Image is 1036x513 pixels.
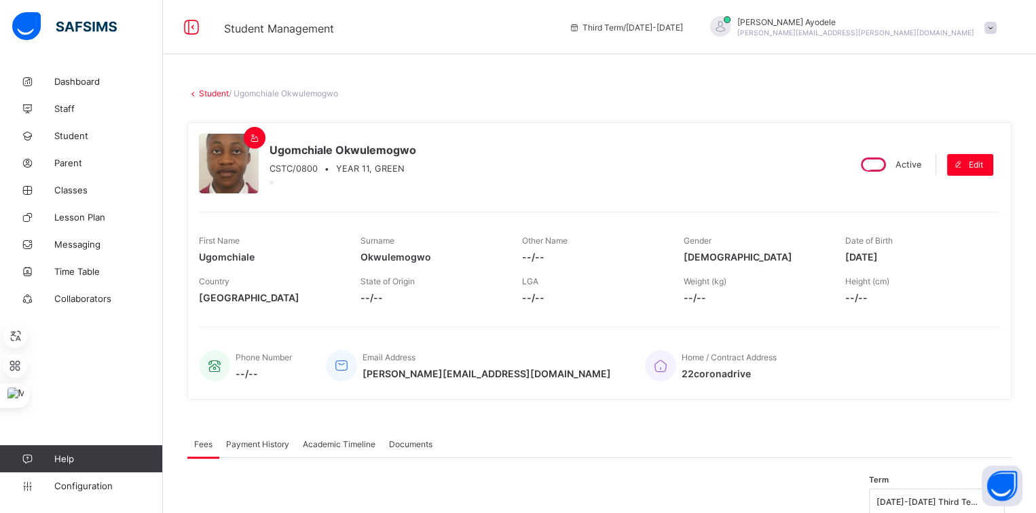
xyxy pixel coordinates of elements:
[895,159,921,170] span: Active
[224,22,334,35] span: Student Management
[54,76,163,87] span: Dashboard
[697,16,1003,39] div: SolomonAyodele
[54,266,163,277] span: Time Table
[876,497,980,507] div: [DATE]-[DATE] Third Term
[845,235,893,246] span: Date of Birth
[199,292,340,303] span: [GEOGRAPHIC_DATA]
[54,185,163,195] span: Classes
[869,475,889,484] span: Term
[229,88,338,98] span: / Ugomchiale Okwulemogwo
[360,235,394,246] span: Surname
[199,235,240,246] span: First Name
[54,103,163,114] span: Staff
[270,164,318,174] span: CSTC/0800
[54,239,163,250] span: Messaging
[236,352,292,362] span: Phone Number
[684,251,825,263] span: [DEMOGRAPHIC_DATA]
[389,439,432,449] span: Documents
[363,352,415,362] span: Email Address
[270,164,416,174] div: •
[199,251,340,263] span: Ugomchiale
[303,439,375,449] span: Academic Timeline
[682,368,777,379] span: 22coronadrive
[684,292,825,303] span: --/--
[363,368,611,379] span: [PERSON_NAME][EMAIL_ADDRESS][DOMAIN_NAME]
[336,164,405,174] span: YEAR 11, GREEN
[522,251,663,263] span: --/--
[845,251,986,263] span: [DATE]
[12,12,117,41] img: safsims
[54,453,162,464] span: Help
[54,212,163,223] span: Lesson Plan
[569,22,683,33] span: session/term information
[522,276,538,286] span: LGA
[199,276,229,286] span: Country
[737,28,974,37] span: [PERSON_NAME][EMAIL_ADDRESS][PERSON_NAME][DOMAIN_NAME]
[360,292,502,303] span: --/--
[845,276,889,286] span: Height (cm)
[199,88,229,98] a: Student
[522,292,663,303] span: --/--
[226,439,289,449] span: Payment History
[194,439,212,449] span: Fees
[270,143,416,157] span: Ugomchiale Okwulemogwo
[54,130,163,141] span: Student
[360,276,415,286] span: State of Origin
[54,480,162,491] span: Configuration
[969,159,983,170] span: Edit
[982,465,1022,506] button: Open asap
[54,293,163,304] span: Collaborators
[522,235,568,246] span: Other Name
[737,17,974,27] span: [PERSON_NAME] Ayodele
[360,251,502,263] span: Okwulemogwo
[236,368,292,379] span: --/--
[684,235,711,246] span: Gender
[684,276,726,286] span: Weight (kg)
[845,292,986,303] span: --/--
[682,352,777,362] span: Home / Contract Address
[54,157,163,168] span: Parent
